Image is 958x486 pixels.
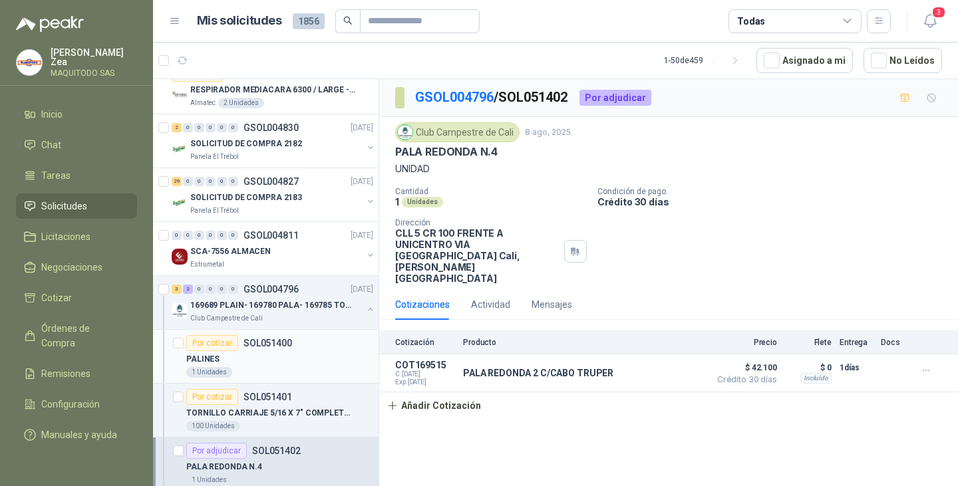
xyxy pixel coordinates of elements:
p: TORNILLO CARRIAJE 5/16 X 7" COMPLETO TUERCA Y [PERSON_NAME] [186,407,352,420]
div: 0 [217,123,227,132]
a: Negociaciones [16,255,137,280]
img: Company Logo [172,195,188,211]
div: 0 [172,231,182,240]
p: PALA REDONDA N.4 [186,461,262,473]
a: Inicio [16,102,137,127]
p: COT169515 [395,360,455,370]
div: 2 Unidades [218,98,264,108]
div: Por adjudicar [186,443,247,459]
p: Almatec [190,98,216,108]
a: Órdenes de Compra [16,316,137,356]
div: 0 [194,231,204,240]
p: PALINES [186,353,220,366]
a: 29 0 0 0 0 0 GSOL004827[DATE] Company LogoSOLICITUD DE COMPRA 2183Panela El Trébol [172,174,376,216]
p: 1 días [840,360,873,376]
p: SOLICITUD DE COMPRA 2183 [190,191,302,204]
div: 3 [172,285,182,294]
img: Company Logo [172,249,188,265]
div: 0 [206,231,216,240]
a: Por cotizarSOL051401TORNILLO CARRIAJE 5/16 X 7" COMPLETO TUERCA Y [PERSON_NAME]100 Unidades [153,384,379,437]
p: Entrega [840,338,873,347]
p: [PERSON_NAME] Zea [51,48,137,66]
p: Condición de pago [597,187,953,196]
p: CLL 5 CR 100 FRENTE A UNICENTRO VIA [GEOGRAPHIC_DATA] Cali , [PERSON_NAME][GEOGRAPHIC_DATA] [395,227,559,284]
span: 1856 [293,13,325,29]
span: Chat [41,138,61,152]
div: 0 [194,177,204,186]
span: Manuales y ayuda [41,427,117,442]
p: PALA REDONDA 2 C/CABO TRUPER [463,368,613,378]
div: 0 [206,285,216,294]
p: [DATE] [351,283,373,296]
p: UNIDAD [395,162,942,176]
div: Por cotizar [186,335,238,351]
div: Unidades [402,197,443,207]
div: 0 [183,231,193,240]
p: Producto [463,338,703,347]
a: Cotizar [16,285,137,310]
span: Configuración [41,397,100,412]
p: Precio [711,338,777,347]
div: 0 [217,285,227,294]
span: 3 [931,6,946,19]
div: 0 [228,123,238,132]
button: No Leídos [864,48,942,73]
p: Panela El Trébol [190,152,239,162]
p: Dirección [395,218,559,227]
p: RESPIRADOR MEDIACARA 6300 / LARGE - TALLA GRANDE [190,84,356,96]
img: Company Logo [172,87,188,103]
p: Docs [881,338,907,347]
div: 1 Unidades [186,475,232,485]
div: Por adjudicar [579,90,651,106]
div: Actividad [471,297,510,312]
div: Mensajes [532,297,572,312]
img: Logo peakr [16,16,84,32]
p: $ 0 [785,360,832,376]
div: 0 [228,285,238,294]
span: Órdenes de Compra [41,321,124,350]
span: Inicio [41,107,63,122]
div: 0 [183,177,193,186]
div: Por cotizar [186,389,238,405]
a: 2 0 0 0 0 0 GSOL004830[DATE] Company LogoSOLICITUD DE COMPRA 2182Panela El Trébol [172,120,376,162]
button: Asignado a mi [756,48,853,73]
a: 3 2 0 0 0 0 GSOL004796[DATE] Company Logo169689 PLAIN- 169780 PALA- 169785 TORNILL 169796 CClub C... [172,281,376,324]
p: [DATE] [351,229,373,242]
p: Cotización [395,338,455,347]
span: Negociaciones [41,260,102,275]
div: 0 [194,123,204,132]
p: 1 [395,196,399,207]
div: 0 [194,285,204,294]
p: SOL051401 [243,392,292,402]
span: Tareas [41,168,71,183]
a: Remisiones [16,361,137,386]
span: Solicitudes [41,199,87,213]
span: $ 42.100 [711,360,777,376]
p: 8 ago, 2025 [525,126,571,139]
span: Exp: [DATE] [395,378,455,386]
p: / SOL051402 [415,87,569,108]
a: Por cotizarSOL051776[DATE] Company LogoRESPIRADOR MEDIACARA 6300 / LARGE - TALLA GRANDEAlmatec2 U... [153,61,379,114]
div: Todas [737,14,765,29]
p: Flete [785,338,832,347]
a: Solicitudes [16,193,137,219]
span: Crédito 30 días [711,376,777,384]
div: 1 - 50 de 459 [664,50,746,71]
div: Cotizaciones [395,297,450,312]
p: GSOL004830 [243,123,299,132]
a: Chat [16,132,137,158]
p: [DATE] [351,122,373,134]
div: 0 [206,123,216,132]
p: Club Campestre de Cali [190,313,263,324]
p: [DATE] [351,176,373,188]
div: 0 [228,177,238,186]
div: 0 [206,177,216,186]
span: Cotizar [41,291,72,305]
span: C: [DATE] [395,370,455,378]
a: 0 0 0 0 0 0 GSOL004811[DATE] Company LogoSCA-7556 ALMACENEstrumetal [172,227,376,270]
p: SOL051402 [252,446,301,455]
div: Club Campestre de Cali [395,122,520,142]
a: GSOL004796 [415,89,494,105]
img: Company Logo [398,125,412,140]
div: Incluido [800,373,832,384]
